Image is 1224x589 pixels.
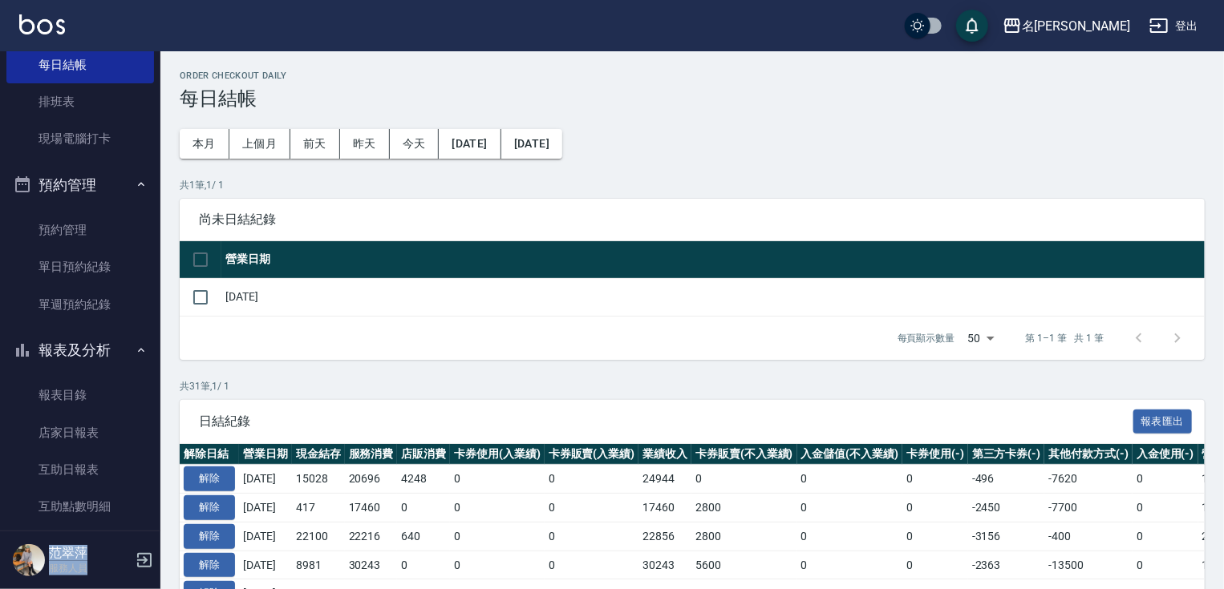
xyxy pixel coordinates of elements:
td: 0 [1133,465,1198,494]
td: [DATE] [239,465,292,494]
td: -13500 [1044,551,1133,579]
button: [DATE] [439,129,501,159]
p: 服務人員 [49,561,131,575]
div: 50 [962,317,1000,360]
button: [DATE] [501,129,562,159]
button: 報表匯出 [1133,409,1193,434]
button: 預約管理 [6,164,154,206]
div: 名[PERSON_NAME] [1022,16,1130,36]
th: 營業日期 [221,241,1205,279]
p: 第 1–1 筆 共 1 筆 [1026,331,1104,345]
td: -3156 [968,522,1045,551]
th: 其他付款方式(-) [1044,444,1133,465]
td: 0 [397,494,450,522]
td: 0 [797,551,903,579]
td: [DATE] [239,551,292,579]
td: 22216 [345,522,398,551]
td: 0 [902,551,968,579]
img: Person [13,544,45,576]
button: 名[PERSON_NAME] [996,10,1137,42]
button: 前天 [290,129,340,159]
td: 0 [397,551,450,579]
th: 業績收入 [638,444,691,465]
a: 每日結帳 [6,46,154,83]
button: 本月 [180,129,229,159]
a: 設計師日報表 [6,525,154,562]
td: [DATE] [221,278,1205,316]
th: 營業日期 [239,444,292,465]
td: 0 [1133,494,1198,522]
td: 0 [450,465,545,494]
button: 上個月 [229,129,290,159]
td: -2363 [968,551,1045,579]
th: 第三方卡券(-) [968,444,1045,465]
h2: Order checkout daily [180,71,1205,81]
button: 解除 [184,524,235,549]
td: 0 [450,494,545,522]
th: 現金結存 [292,444,345,465]
td: 0 [797,522,903,551]
td: [DATE] [239,494,292,522]
th: 入金使用(-) [1133,444,1198,465]
button: save [956,10,988,42]
td: 0 [450,522,545,551]
th: 卡券販賣(入業績) [545,444,639,465]
td: 0 [797,465,903,494]
td: 30243 [638,551,691,579]
td: -7620 [1044,465,1133,494]
td: 0 [545,551,639,579]
td: 0 [545,494,639,522]
td: 4248 [397,465,450,494]
a: 現場電腦打卡 [6,120,154,157]
td: 0 [691,465,797,494]
a: 互助點數明細 [6,488,154,525]
button: 登出 [1143,11,1205,41]
p: 共 31 筆, 1 / 1 [180,379,1205,393]
h3: 每日結帳 [180,87,1205,110]
td: 22856 [638,522,691,551]
td: 0 [1133,522,1198,551]
h5: 范翠萍 [49,545,131,561]
a: 排班表 [6,83,154,120]
a: 報表目錄 [6,377,154,414]
td: 8981 [292,551,345,579]
td: 0 [545,465,639,494]
td: 24944 [638,465,691,494]
td: 0 [545,522,639,551]
td: 2800 [691,522,797,551]
span: 尚未日結紀錄 [199,212,1185,228]
th: 店販消費 [397,444,450,465]
button: 解除 [184,495,235,520]
td: 17460 [638,494,691,522]
td: 640 [397,522,450,551]
a: 預約管理 [6,212,154,248]
th: 入金儲值(不入業績) [797,444,903,465]
td: 0 [902,465,968,494]
td: 0 [902,494,968,522]
button: 昨天 [340,129,390,159]
td: -400 [1044,522,1133,551]
a: 店家日報表 [6,414,154,451]
td: 0 [450,551,545,579]
td: 0 [797,494,903,522]
th: 卡券使用(入業績) [450,444,545,465]
th: 解除日結 [180,444,239,465]
img: Logo [19,14,65,34]
th: 卡券販賣(不入業績) [691,444,797,465]
td: [DATE] [239,522,292,551]
p: 每頁顯示數量 [898,331,955,345]
td: 417 [292,494,345,522]
a: 互助日報表 [6,451,154,488]
span: 日結紀錄 [199,414,1133,430]
button: 解除 [184,466,235,491]
th: 卡券使用(-) [902,444,968,465]
button: 報表及分析 [6,329,154,371]
td: 0 [902,522,968,551]
td: 30243 [345,551,398,579]
button: 今天 [390,129,440,159]
td: -496 [968,465,1045,494]
button: 解除 [184,553,235,578]
a: 報表匯出 [1133,413,1193,428]
td: 17460 [345,494,398,522]
th: 服務消費 [345,444,398,465]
